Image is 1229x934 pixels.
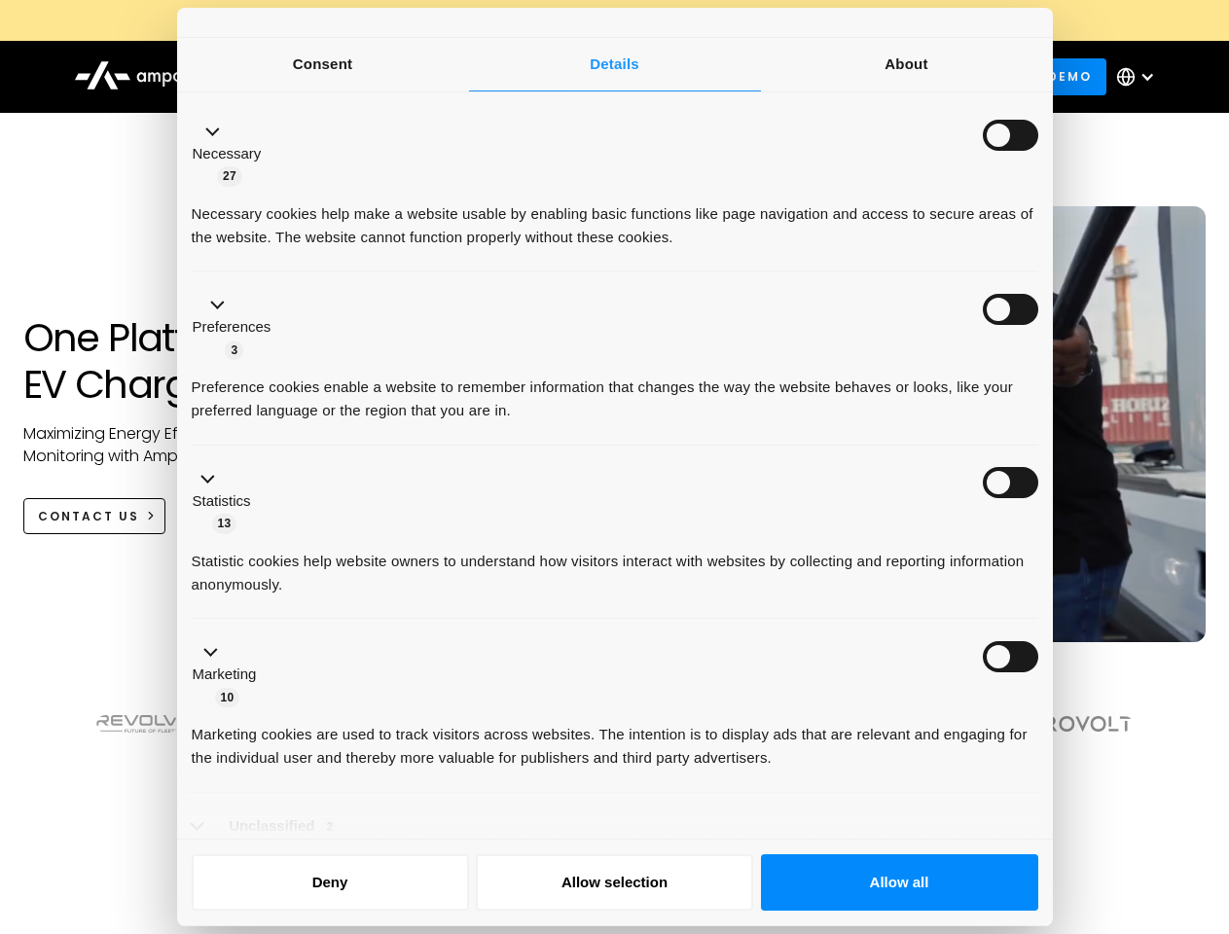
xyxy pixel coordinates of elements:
label: Statistics [193,490,251,513]
button: Preferences (3) [192,294,283,362]
button: Statistics (13) [192,467,263,535]
div: Statistic cookies help website owners to understand how visitors interact with websites by collec... [192,535,1038,596]
a: Consent [177,38,469,91]
div: Necessary cookies help make a website usable by enabling basic functions like page navigation and... [192,188,1038,249]
button: Deny [192,854,469,911]
span: 2 [321,817,340,837]
p: Maximizing Energy Efficiency, Uptime, and 24/7 Monitoring with Ampcontrol Solutions [23,423,392,467]
label: Preferences [193,316,271,339]
label: Necessary [193,143,262,165]
button: Unclassified (2) [192,814,351,839]
button: Allow selection [476,854,753,911]
a: CONTACT US [23,498,166,534]
button: Necessary (27) [192,120,273,188]
label: Marketing [193,664,257,686]
img: Aerovolt Logo [1017,716,1133,732]
span: 10 [215,688,240,707]
a: About [761,38,1053,91]
span: 27 [217,166,242,186]
div: CONTACT US [38,508,139,525]
div: Preference cookies enable a website to remember information that changes the way the website beha... [192,361,1038,422]
a: New Webinars: Register to Upcoming WebinarsREGISTER HERE [177,10,1053,31]
span: 13 [212,514,237,533]
button: Allow all [761,854,1038,911]
span: 3 [225,341,243,360]
h1: One Platform for EV Charging Hubs [23,314,392,408]
div: Marketing cookies are used to track visitors across websites. The intention is to display ads tha... [192,708,1038,770]
button: Marketing (10) [192,641,269,709]
a: Details [469,38,761,91]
